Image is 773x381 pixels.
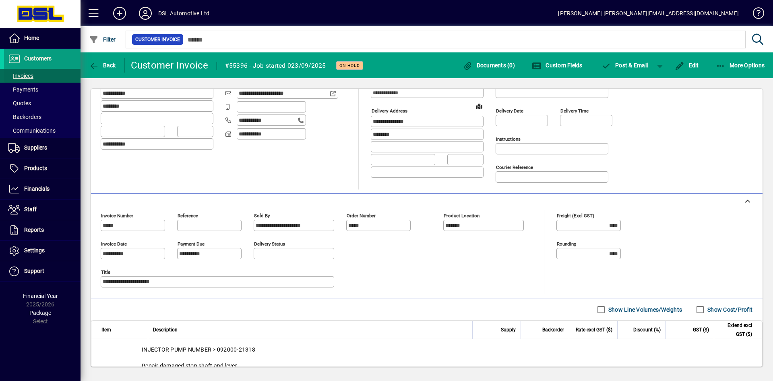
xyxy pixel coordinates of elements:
a: Reports [4,220,81,240]
mat-label: Order number [347,213,376,219]
span: Back [89,62,116,69]
mat-label: Title [101,269,110,275]
mat-label: Reference [178,213,198,219]
a: Products [4,158,81,179]
span: Customer Invoice [135,35,180,44]
span: Description [153,325,178,334]
mat-label: Payment due [178,241,205,247]
span: Customers [24,55,52,62]
a: Invoices [4,69,81,83]
span: Financials [24,185,50,192]
span: Custom Fields [532,62,583,69]
mat-label: Delivery date [496,108,523,114]
mat-label: Delivery time [560,108,589,114]
span: Backorder [542,325,564,334]
button: Documents (0) [461,58,517,73]
span: Suppliers [24,144,47,151]
button: Back [87,58,118,73]
a: Settings [4,241,81,261]
label: Show Line Volumes/Weights [607,306,682,314]
mat-label: Instructions [496,136,521,142]
div: Customer Invoice [131,59,209,72]
button: Custom Fields [530,58,585,73]
a: Staff [4,200,81,220]
span: Documents (0) [463,62,515,69]
a: Payments [4,83,81,96]
div: #55396 - Job started 023/09/2025 [225,59,326,72]
button: Add [107,6,132,21]
span: Discount (%) [633,325,661,334]
mat-label: Delivery status [254,241,285,247]
span: Edit [675,62,699,69]
div: INJECTOR PUMP NUMBER > 092000-21318 Repair damaged stop shaft and lever [91,339,762,376]
span: Backorders [8,114,41,120]
div: DSL Automotive Ltd [158,7,209,20]
a: Knowledge Base [747,2,763,28]
mat-label: Courier Reference [496,164,533,170]
a: Communications [4,124,81,137]
mat-label: Invoice number [101,213,133,219]
label: Show Cost/Profit [706,306,752,314]
mat-label: Freight (excl GST) [557,213,594,219]
mat-label: Sold by [254,213,270,219]
span: Financial Year [23,293,58,299]
span: Filter [89,36,116,43]
span: Extend excl GST ($) [719,321,752,339]
span: Package [29,310,51,316]
a: Quotes [4,96,81,110]
span: Home [24,35,39,41]
span: Invoices [8,73,33,79]
a: Financials [4,179,81,199]
span: More Options [716,62,765,69]
span: Quotes [8,100,31,106]
span: Payments [8,86,38,93]
span: Rate excl GST ($) [576,325,612,334]
button: Edit [673,58,701,73]
button: Profile [132,6,158,21]
mat-label: Rounding [557,241,576,247]
span: P [615,62,619,69]
span: GST ($) [693,325,709,334]
span: Communications [8,127,56,134]
button: More Options [714,58,767,73]
span: Reports [24,227,44,233]
button: Post & Email [597,58,652,73]
span: Supply [501,325,516,334]
a: View on map [473,100,486,112]
app-page-header-button: Back [81,58,125,73]
span: ost & Email [601,62,648,69]
span: Staff [24,206,37,212]
span: Support [24,268,44,274]
div: [PERSON_NAME] [PERSON_NAME][EMAIL_ADDRESS][DOMAIN_NAME] [558,7,739,20]
span: On hold [339,63,360,68]
span: Settings [24,247,45,254]
button: Filter [87,32,118,47]
span: Item [101,325,111,334]
mat-label: Invoice date [101,241,127,247]
a: Support [4,261,81,281]
mat-label: Product location [444,213,480,219]
a: Home [4,28,81,48]
span: Products [24,165,47,171]
a: Suppliers [4,138,81,158]
a: Backorders [4,110,81,124]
